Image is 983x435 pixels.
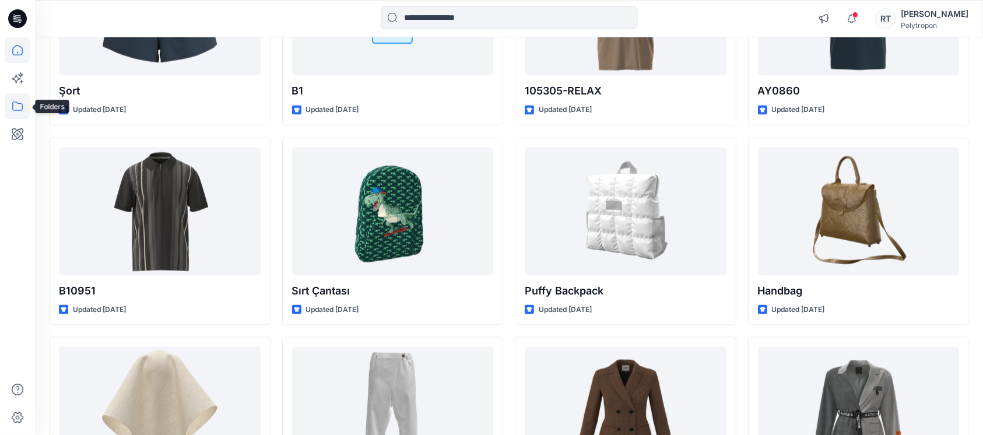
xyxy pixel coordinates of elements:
a: Handbag [758,148,960,276]
p: 105305-RELAX [525,83,726,99]
p: Şort [59,83,261,99]
p: Updated [DATE] [539,304,592,316]
p: Updated [DATE] [306,304,359,316]
p: Puffy Backpack [525,283,726,299]
div: RT [875,8,896,29]
p: Updated [DATE] [772,304,825,316]
p: Updated [DATE] [306,104,359,116]
p: Handbag [758,283,960,299]
p: Updated [DATE] [772,104,825,116]
div: [PERSON_NAME] [901,7,968,21]
p: B10951 [59,283,261,299]
p: Updated [DATE] [73,104,126,116]
a: Puffy Backpack [525,148,726,276]
div: Polytropon [901,21,968,30]
p: B1 [292,83,494,99]
a: Sırt Çantası [292,148,494,276]
p: Updated [DATE] [73,304,126,316]
p: Sırt Çantası [292,283,494,299]
p: Updated [DATE] [539,104,592,116]
a: B10951 [59,148,261,276]
p: AY0860 [758,83,960,99]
